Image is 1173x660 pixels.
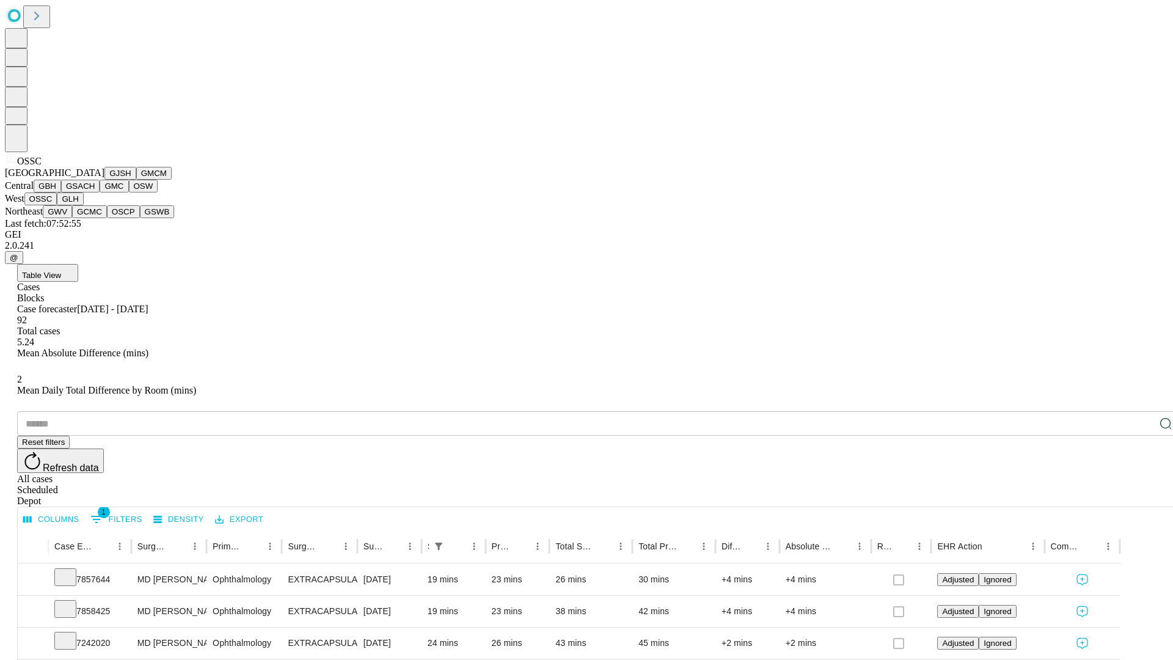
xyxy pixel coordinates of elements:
button: Menu [529,538,546,555]
span: Reset filters [22,438,65,447]
button: Sort [244,538,261,555]
div: 30 mins [638,564,709,595]
div: [DATE] [364,628,415,659]
button: Show filters [430,538,447,555]
button: Expand [24,601,42,623]
div: +4 mins [722,564,773,595]
div: 7242020 [54,628,125,659]
div: Primary Service [213,541,243,551]
button: Sort [384,538,401,555]
div: 38 mins [555,596,626,627]
div: Total Predicted Duration [638,541,677,551]
div: EXTRACAPSULAR CATARACT REMOVAL WITH [MEDICAL_DATA] [288,564,351,595]
div: 26 mins [555,564,626,595]
div: +4 mins [722,596,773,627]
div: 45 mins [638,628,709,659]
button: Show filters [87,510,145,529]
div: Comments [1051,541,1081,551]
button: Ignored [979,605,1016,618]
button: Sort [678,538,695,555]
span: Case forecaster [17,304,77,314]
button: GMC [100,180,128,193]
button: Export [212,510,266,529]
button: Menu [337,538,354,555]
div: 7858425 [54,596,125,627]
div: Ophthalmology [213,564,276,595]
button: Menu [466,538,483,555]
div: 43 mins [555,628,626,659]
div: Total Scheduled Duration [555,541,594,551]
div: 26 mins [492,628,544,659]
button: Density [150,510,207,529]
button: Menu [612,538,629,555]
span: Refresh data [43,463,99,473]
div: 42 mins [638,596,709,627]
button: Reset filters [17,436,70,449]
span: [DATE] - [DATE] [77,304,148,314]
div: Scheduled In Room Duration [428,541,429,551]
div: GEI [5,229,1168,240]
button: Menu [1100,538,1117,555]
button: Sort [894,538,911,555]
button: GLH [57,193,83,205]
button: Adjusted [937,573,979,586]
div: Absolute Difference [786,541,833,551]
span: Table View [22,271,61,280]
button: Sort [742,538,759,555]
span: Mean Absolute Difference (mins) [17,348,148,358]
span: OSSC [17,156,42,166]
span: Central [5,180,34,191]
span: 2 [17,374,22,384]
button: Adjusted [937,637,979,650]
div: +2 mins [786,628,865,659]
button: GBH [34,180,61,193]
button: Menu [111,538,128,555]
div: MD [PERSON_NAME] [PERSON_NAME] Md [137,628,200,659]
div: Ophthalmology [213,628,276,659]
button: Menu [851,538,868,555]
div: Surgeon Name [137,541,168,551]
div: MD [PERSON_NAME] [PERSON_NAME] Md [137,596,200,627]
span: West [5,193,24,204]
button: Table View [17,264,78,282]
div: +4 mins [786,596,865,627]
div: 2.0.241 [5,240,1168,251]
button: OSSC [24,193,57,205]
div: 19 mins [428,596,480,627]
button: GWV [43,205,72,218]
span: Last fetch: 07:52:55 [5,218,81,229]
button: Menu [1025,538,1042,555]
div: Ophthalmology [213,596,276,627]
div: EXTRACAPSULAR CATARACT REMOVAL WITH [MEDICAL_DATA] [288,596,351,627]
button: Select columns [20,510,82,529]
button: Sort [320,538,337,555]
div: MD [PERSON_NAME] [PERSON_NAME] Md [137,564,200,595]
div: 23 mins [492,596,544,627]
span: Total cases [17,326,60,336]
div: 19 mins [428,564,480,595]
button: OSW [129,180,158,193]
div: 24 mins [428,628,480,659]
div: Difference [722,541,741,551]
button: Ignored [979,573,1016,586]
span: Adjusted [942,639,974,648]
div: EXTRACAPSULAR CATARACT REMOVAL WITH [MEDICAL_DATA] [288,628,351,659]
div: 1 active filter [430,538,447,555]
button: GSWB [140,205,175,218]
span: [GEOGRAPHIC_DATA] [5,167,104,178]
button: GMCM [136,167,172,180]
span: Ignored [984,575,1011,584]
button: Menu [695,538,712,555]
div: 7857644 [54,564,125,595]
div: Surgery Date [364,541,383,551]
div: Case Epic Id [54,541,93,551]
div: Predicted In Room Duration [492,541,511,551]
button: Refresh data [17,449,104,473]
button: @ [5,251,23,264]
button: Adjusted [937,605,979,618]
button: Ignored [979,637,1016,650]
button: Expand [24,633,42,654]
span: Ignored [984,639,1011,648]
button: Sort [984,538,1001,555]
div: Resolved in EHR [877,541,893,551]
